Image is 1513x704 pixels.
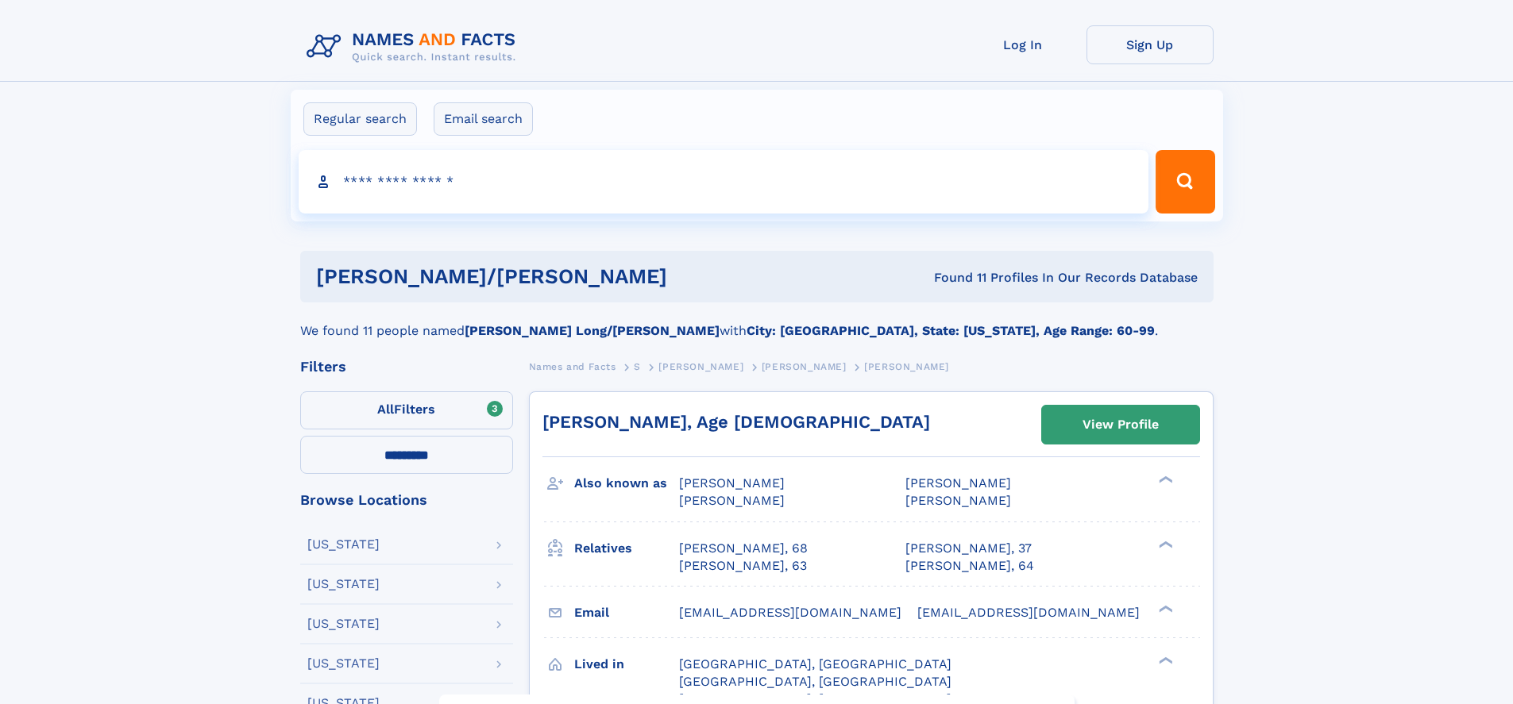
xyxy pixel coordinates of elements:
[762,361,847,372] span: [PERSON_NAME]
[905,493,1011,508] span: [PERSON_NAME]
[762,356,847,376] a: [PERSON_NAME]
[316,267,801,287] h1: [PERSON_NAME]/[PERSON_NAME]
[679,656,951,671] span: [GEOGRAPHIC_DATA], [GEOGRAPHIC_DATA]
[905,475,1011,490] span: [PERSON_NAME]
[679,540,808,557] a: [PERSON_NAME], 68
[300,302,1214,340] div: We found 11 people named with .
[307,538,380,551] div: [US_STATE]
[574,599,679,626] h3: Email
[300,391,513,429] label: Filters
[679,557,807,575] a: [PERSON_NAME], 63
[679,605,901,620] span: [EMAIL_ADDRESS][DOMAIN_NAME]
[1155,475,1174,485] div: ❯
[574,470,679,497] h3: Also known as
[574,535,679,562] h3: Relatives
[1156,150,1214,214] button: Search Button
[1083,406,1159,443] div: View Profile
[801,269,1198,287] div: Found 11 Profiles In Our Records Database
[300,360,513,374] div: Filters
[377,402,394,417] span: All
[864,361,949,372] span: [PERSON_NAME]
[1042,406,1199,444] a: View Profile
[434,102,533,136] label: Email search
[1155,539,1174,549] div: ❯
[679,475,785,490] span: [PERSON_NAME]
[465,323,720,338] b: [PERSON_NAME] Long/[PERSON_NAME]
[959,25,1087,64] a: Log In
[542,412,930,432] a: [PERSON_NAME], Age [DEMOGRAPHIC_DATA]
[658,356,743,376] a: [PERSON_NAME]
[300,25,529,68] img: Logo Names and Facts
[634,361,641,372] span: S
[303,102,417,136] label: Regular search
[679,493,785,508] span: [PERSON_NAME]
[307,578,380,591] div: [US_STATE]
[747,323,1155,338] b: City: [GEOGRAPHIC_DATA], State: [US_STATE], Age Range: 60-99
[658,361,743,372] span: [PERSON_NAME]
[1087,25,1214,64] a: Sign Up
[634,356,641,376] a: S
[1155,603,1174,614] div: ❯
[299,150,1149,214] input: search input
[307,617,380,630] div: [US_STATE]
[679,674,951,689] span: [GEOGRAPHIC_DATA], [GEOGRAPHIC_DATA]
[574,651,679,678] h3: Lived in
[307,657,380,670] div: [US_STATE]
[905,557,1034,575] a: [PERSON_NAME], 64
[905,540,1032,557] a: [PERSON_NAME], 37
[300,493,513,507] div: Browse Locations
[529,356,616,376] a: Names and Facts
[917,605,1140,620] span: [EMAIL_ADDRESS][DOMAIN_NAME]
[1155,655,1174,665] div: ❯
